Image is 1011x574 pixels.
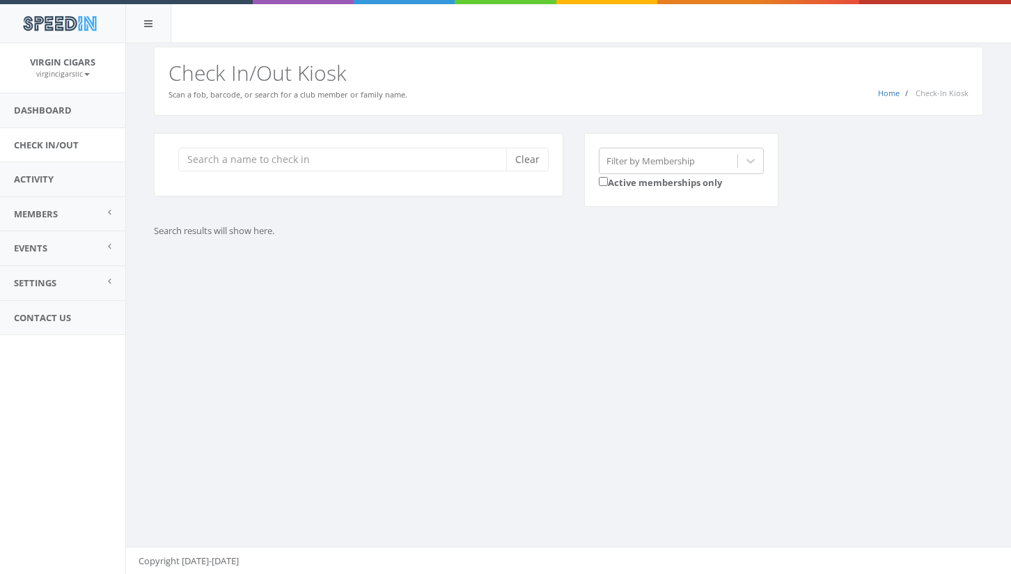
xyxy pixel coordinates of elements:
[30,56,95,68] span: Virgin Cigars
[154,224,801,238] p: Search results will show here.
[36,67,90,79] a: virgincigarsllc
[14,242,47,254] span: Events
[16,10,103,36] img: speedin_logo.png
[168,61,969,84] h2: Check In/Out Kiosk
[506,148,549,171] button: Clear
[916,88,969,98] span: Check-In Kiosk
[178,148,517,171] input: Search a name to check in
[599,174,722,189] label: Active memberships only
[14,277,56,289] span: Settings
[878,88,900,98] a: Home
[14,208,58,220] span: Members
[36,69,90,79] small: virgincigarsllc
[599,177,608,186] input: Active memberships only
[14,311,71,324] span: Contact Us
[606,154,695,167] div: Filter by Membership
[168,89,407,100] small: Scan a fob, barcode, or search for a club member or family name.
